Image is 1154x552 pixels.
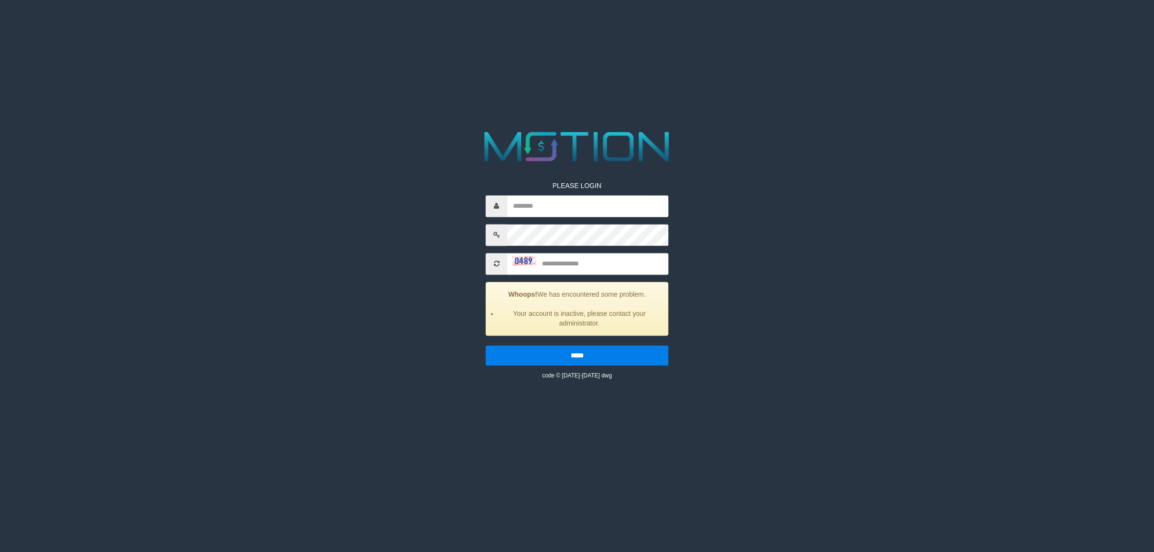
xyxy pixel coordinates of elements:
img: MOTION_logo.png [476,126,678,166]
small: code © [DATE]-[DATE] dwg [542,372,612,379]
li: Your account is inactive, please contact your administrator. [498,309,661,328]
p: PLEASE LOGIN [486,181,668,190]
div: We has encountered some problem. [486,282,668,336]
img: captcha [512,256,536,265]
strong: Whoops! [508,290,537,298]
